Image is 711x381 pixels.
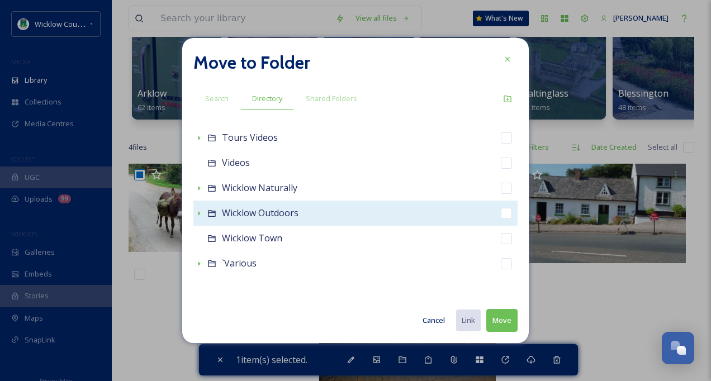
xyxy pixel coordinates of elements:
[486,309,518,332] button: Move
[222,156,250,169] span: Videos
[222,232,282,244] span: Wicklow Town
[205,93,229,104] span: Search
[662,332,694,364] button: Open Chat
[222,182,297,194] span: Wicklow Naturally
[222,207,298,219] span: Wicklow Outdoors
[252,93,282,104] span: Directory
[417,309,451,331] button: Cancel
[306,93,357,104] span: Shared Folders
[456,309,481,331] button: Link
[222,257,257,269] span: `Various
[222,131,278,144] span: Tours Videos
[193,49,310,76] h2: Move to Folder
